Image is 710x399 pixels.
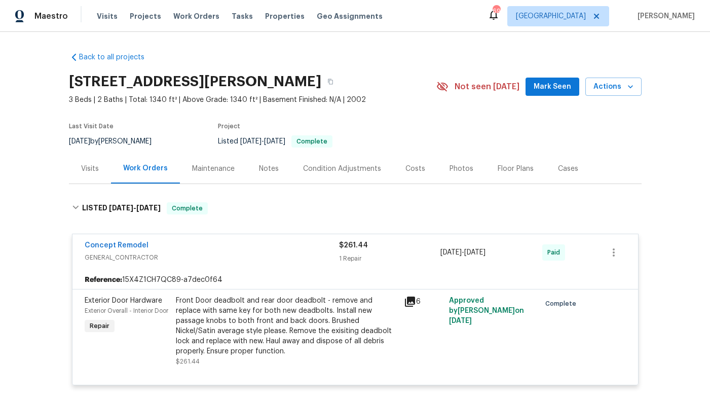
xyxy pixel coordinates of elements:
a: Concept Remodel [85,242,148,249]
span: [PERSON_NAME] [633,11,695,21]
span: - [109,204,161,211]
span: [DATE] [136,204,161,211]
div: Floor Plans [498,164,534,174]
span: - [240,138,285,145]
span: 3 Beds | 2 Baths | Total: 1340 ft² | Above Grade: 1340 ft² | Basement Finished: N/A | 2002 [69,95,436,105]
span: [DATE] [109,204,133,211]
span: [DATE] [69,138,90,145]
span: Not seen [DATE] [455,82,519,92]
div: LISTED [DATE]-[DATE]Complete [69,192,642,225]
div: Work Orders [123,163,168,173]
b: Reference: [85,275,122,285]
span: Last Visit Date [69,123,114,129]
div: 6 [404,296,443,308]
div: Condition Adjustments [303,164,381,174]
div: Visits [81,164,99,174]
span: $261.44 [339,242,368,249]
h2: [STREET_ADDRESS][PERSON_NAME] [69,77,321,87]
button: Copy Address [321,72,340,91]
div: 1 Repair [339,253,441,264]
div: Costs [405,164,425,174]
span: Exterior Door Hardware [85,297,162,304]
span: Repair [86,321,114,331]
span: [DATE] [449,317,472,324]
span: Complete [292,138,331,144]
span: Exterior Overall - Interior Door [85,308,168,314]
div: by [PERSON_NAME] [69,135,164,148]
span: $261.44 [176,358,200,365]
div: 69 [493,6,500,16]
span: Mark Seen [534,81,571,93]
span: Complete [168,203,207,213]
button: Mark Seen [526,78,579,96]
div: Cases [558,164,578,174]
span: Actions [593,81,633,93]
span: Maestro [34,11,68,21]
button: Actions [585,78,642,96]
div: Photos [450,164,473,174]
h6: LISTED [82,202,161,214]
span: Listed [218,138,332,145]
span: [GEOGRAPHIC_DATA] [516,11,586,21]
span: Paid [547,247,564,258]
span: Approved by [PERSON_NAME] on [449,297,524,324]
span: Properties [265,11,305,21]
span: [DATE] [464,249,485,256]
span: Tasks [232,13,253,20]
span: Projects [130,11,161,21]
span: Work Orders [173,11,219,21]
span: GENERAL_CONTRACTOR [85,252,339,263]
div: Maintenance [192,164,235,174]
span: Project [218,123,240,129]
div: 15X4Z1CH7QC89-a7dec0f64 [72,271,638,289]
span: [DATE] [264,138,285,145]
span: [DATE] [240,138,261,145]
span: Complete [545,299,580,309]
span: - [440,247,485,258]
span: Geo Assignments [317,11,383,21]
span: [DATE] [440,249,462,256]
span: Visits [97,11,118,21]
a: Back to all projects [69,52,166,62]
div: Notes [259,164,279,174]
div: Front Door deadbolt and rear door deadbolt - remove and replace with same key for both new deadbo... [176,296,398,356]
